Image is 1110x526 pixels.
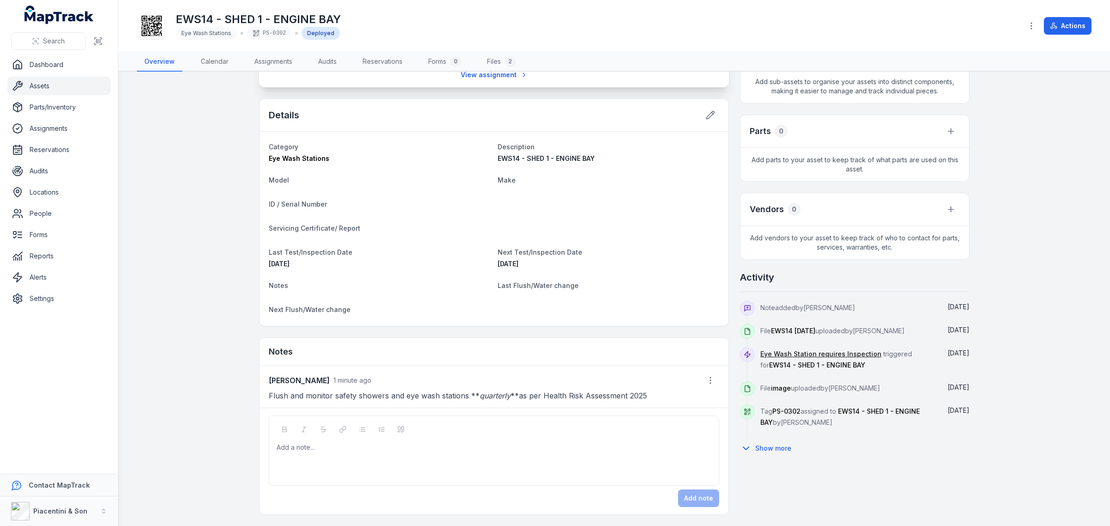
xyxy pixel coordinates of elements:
[760,407,920,426] span: EWS14 - SHED 1 - ENGINE BAY
[750,203,784,216] h3: Vendors
[769,361,865,369] span: EWS14 - SHED 1 - ENGINE BAY
[269,306,351,313] span: Next Flush/Water change
[498,248,582,256] span: Next Test/Inspection Date
[247,52,300,72] a: Assignments
[948,383,969,391] time: 24/05/2025, 7:08:58 am
[505,56,516,67] div: 2
[771,327,815,335] span: EWS14 [DATE]
[772,407,801,415] span: PS-0302
[176,12,341,27] h1: EWS14 - SHED 1 - ENGINE BAY
[480,52,523,72] a: Files2
[247,27,291,40] div: PS-0302
[455,66,534,84] a: View assignment
[269,389,719,402] p: Flush and monitor safety showers and eye wash stations ** **as per Health Risk Assessment 2025
[750,125,771,138] h3: Parts
[740,271,774,284] h2: Activity
[498,260,518,268] time: 04/11/2025, 12:00:00 am
[498,281,579,289] span: Last Flush/Water change
[181,30,231,37] span: Eye Wash Stations
[29,481,90,489] strong: Contact MapTrack
[333,376,371,384] time: 17/09/2025, 8:23:01 am
[948,349,969,357] time: 24/07/2025, 12:00:00 am
[948,383,969,391] span: [DATE]
[480,391,511,400] em: quarterly
[775,125,788,138] div: 0
[948,326,969,334] time: 12/08/2025, 7:25:56 am
[7,119,111,138] a: Assignments
[333,376,371,384] span: 1 minute ago
[948,406,969,414] span: [DATE]
[269,176,289,184] span: Model
[760,384,880,392] span: File uploaded by [PERSON_NAME]
[498,143,535,151] span: Description
[740,439,797,458] button: Show more
[760,349,882,359] a: Eye Wash Station requires Inspection
[948,303,969,311] span: [DATE]
[948,406,969,414] time: 24/05/2025, 7:07:11 am
[269,200,327,208] span: ID / Serial Number
[269,248,352,256] span: Last Test/Inspection Date
[788,203,801,216] div: 0
[421,52,469,72] a: Forms0
[269,281,288,289] span: Notes
[760,327,905,335] span: File uploaded by [PERSON_NAME]
[740,226,969,259] span: Add vendors to your asset to keep track of who to contact for parts, services, warranties, etc.
[269,154,329,162] span: Eye Wash Stations
[7,204,111,223] a: People
[11,32,86,50] button: Search
[1044,17,1091,35] button: Actions
[269,375,330,386] strong: [PERSON_NAME]
[7,247,111,265] a: Reports
[269,224,360,232] span: Servicing Certificate/ Report
[7,226,111,244] a: Forms
[498,154,595,162] span: EWS14 - SHED 1 - ENGINE BAY
[450,56,461,67] div: 0
[269,260,290,268] span: [DATE]
[269,345,293,358] h3: Notes
[7,289,111,308] a: Settings
[7,162,111,180] a: Audits
[43,37,65,46] span: Search
[25,6,94,24] a: MapTrack
[137,52,182,72] a: Overview
[760,407,920,426] span: Tag assigned to by [PERSON_NAME]
[7,141,111,159] a: Reservations
[302,27,340,40] div: Deployed
[498,176,516,184] span: Make
[269,143,298,151] span: Category
[7,98,111,116] a: Parts/Inventory
[948,349,969,357] span: [DATE]
[355,52,410,72] a: Reservations
[740,148,969,181] span: Add parts to your asset to keep track of what parts are used on this asset.
[311,52,344,72] a: Audits
[269,260,290,268] time: 04/08/2025, 12:00:00 am
[193,52,236,72] a: Calendar
[269,109,299,122] h2: Details
[948,303,969,311] time: 17/09/2025, 8:23:01 am
[740,70,969,103] span: Add sub-assets to organise your assets into distinct components, making it easier to manage and t...
[760,350,912,369] span: triggered for
[7,268,111,287] a: Alerts
[7,55,111,74] a: Dashboard
[771,384,791,392] span: image
[33,507,87,515] strong: Piacentini & Son
[760,304,855,312] span: Note added by [PERSON_NAME]
[948,326,969,334] span: [DATE]
[7,183,111,202] a: Locations
[7,77,111,95] a: Assets
[498,260,518,268] span: [DATE]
